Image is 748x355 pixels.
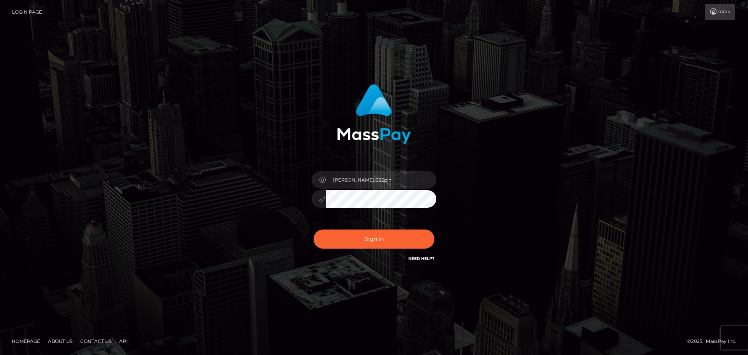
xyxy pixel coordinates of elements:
a: About Us [45,335,76,347]
button: Sign in [314,230,434,249]
a: API [116,335,131,347]
a: Login [705,4,735,20]
a: Login Page [12,4,42,20]
input: Username... [326,171,436,189]
a: Homepage [9,335,43,347]
div: © 2025 , MassPay Inc. [687,337,742,346]
img: MassPay Login [337,84,411,144]
a: Contact Us [77,335,115,347]
a: Need Help? [408,256,434,261]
